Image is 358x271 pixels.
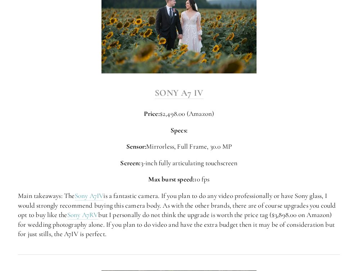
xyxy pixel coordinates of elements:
[148,175,194,183] strong: Max burst speed:
[67,211,99,220] a: Sony A7RV
[120,159,140,167] strong: Screen:
[155,87,204,98] strong: Sony A7 IV
[126,142,146,150] strong: Sensor:
[155,87,204,99] a: Sony A7 IV
[18,142,340,152] p: Mirrorless, Full Frame, 30.0 MP
[18,175,340,184] p: 10 fps
[18,191,340,239] p: Main takeaways: The is a fantastic camera. If you plan to do any video professionally or have Son...
[171,126,187,134] strong: Specs:
[18,158,340,168] p: 3-inch fully articulating touchscreen
[18,109,340,119] p: $2,498.00 (Amazon)
[75,191,104,200] a: Sony A7IV
[144,109,160,118] strong: Price:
